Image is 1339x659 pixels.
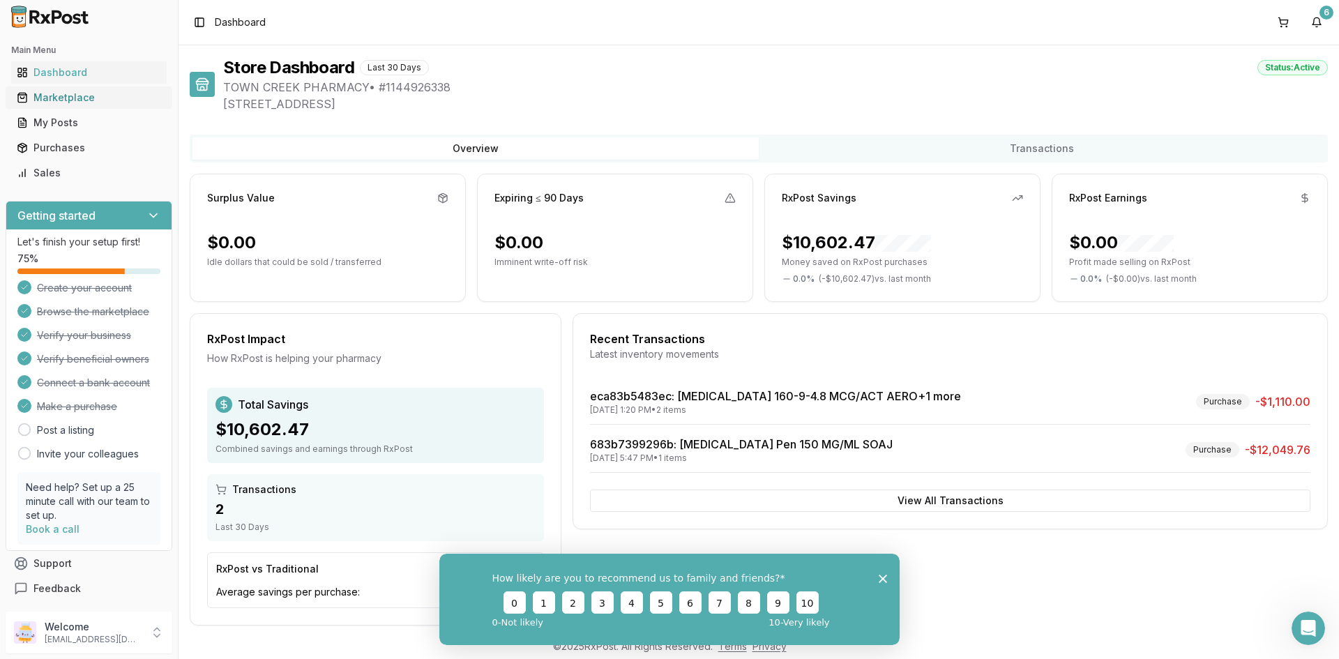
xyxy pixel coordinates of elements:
div: $0.00 [494,232,543,254]
span: Make a purchase [37,400,117,414]
div: $0.00 [207,232,256,254]
p: Let's finish your setup first! [17,235,160,249]
button: Sales [6,162,172,184]
div: Purchase [1186,442,1239,457]
span: Transactions [232,483,296,497]
span: ( - $0.00 ) vs. last month [1106,273,1197,285]
h3: Getting started [17,207,96,224]
a: Sales [11,160,167,185]
span: -$1,110.00 [1255,393,1310,410]
p: Idle dollars that could be sold / transferred [207,257,448,268]
div: Combined savings and earnings through RxPost [215,444,536,455]
div: Surplus Value [207,191,275,205]
button: Marketplace [6,86,172,109]
div: $10,602.47 [782,232,931,254]
span: Total Savings [238,396,308,413]
div: Expiring ≤ 90 Days [494,191,584,205]
button: Feedback [6,576,172,601]
button: Overview [192,137,759,160]
div: RxPost Savings [782,191,856,205]
p: Money saved on RxPost purchases [782,257,1023,268]
iframe: Intercom live chat [1292,612,1325,645]
span: Connect a bank account [37,376,150,390]
h2: Main Menu [11,45,167,56]
div: RxPost Earnings [1069,191,1147,205]
span: 0.0 % [793,273,815,285]
a: Book a call [26,523,80,535]
a: Terms [718,640,747,652]
iframe: Survey from RxPost [439,554,900,645]
span: ( - $10,602.47 ) vs. last month [819,273,931,285]
span: [STREET_ADDRESS] [223,96,1328,112]
div: 6 [1319,6,1333,20]
div: Marketplace [17,91,161,105]
span: Feedback [33,582,81,596]
div: Dashboard [17,66,161,79]
div: How RxPost is helping your pharmacy [207,351,544,365]
p: Need help? Set up a 25 minute call with our team to set up. [26,480,152,522]
span: Create your account [37,281,132,295]
span: 75 % [17,252,38,266]
span: Verify beneficial owners [37,352,149,366]
a: Post a listing [37,423,94,437]
a: Invite your colleagues [37,447,139,461]
p: [EMAIL_ADDRESS][DOMAIN_NAME] [45,634,142,645]
a: My Posts [11,110,167,135]
div: $10,602.47 [215,418,536,441]
button: 6 [1306,11,1328,33]
p: Profit made selling on RxPost [1069,257,1310,268]
div: Latest inventory movements [590,347,1310,361]
a: Dashboard [11,60,167,85]
span: Verify your business [37,328,131,342]
p: Imminent write-off risk [494,257,736,268]
a: eca83b5483ec: [MEDICAL_DATA] 160-9-4.8 MCG/ACT AERO+1 more [590,389,961,403]
a: Purchases [11,135,167,160]
div: RxPost vs Traditional [216,562,319,576]
div: Last 30 Days [360,60,429,75]
img: User avatar [14,621,36,644]
button: Dashboard [6,61,172,84]
div: [DATE] 5:47 PM • 1 items [590,453,893,464]
div: Recent Transactions [590,331,1310,347]
button: Purchases [6,137,172,159]
img: RxPost Logo [6,6,95,28]
div: Purchases [17,141,161,155]
div: RxPost Impact [207,331,544,347]
span: Average savings per purchase: [216,585,360,599]
button: View All Transactions [590,490,1310,512]
div: [DATE] 1:20 PM • 2 items [590,404,961,416]
div: My Posts [17,116,161,130]
div: Status: Active [1257,60,1328,75]
a: 683b7399296b: [MEDICAL_DATA] Pen 150 MG/ML SOAJ [590,437,893,451]
h1: Store Dashboard [223,56,354,79]
span: 0.0 % [1080,273,1102,285]
span: Dashboard [215,15,266,29]
button: Support [6,551,172,576]
div: $0.00 [1069,232,1174,254]
div: Last 30 Days [215,522,536,533]
div: 2 [215,499,536,519]
div: Purchase [1196,394,1250,409]
div: Sales [17,166,161,180]
span: Browse the marketplace [37,305,149,319]
span: TOWN CREEK PHARMACY • # 1144926338 [223,79,1328,96]
p: Welcome [45,620,142,634]
button: My Posts [6,112,172,134]
span: -$12,049.76 [1245,441,1310,458]
a: Privacy [752,640,787,652]
button: Transactions [759,137,1325,160]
